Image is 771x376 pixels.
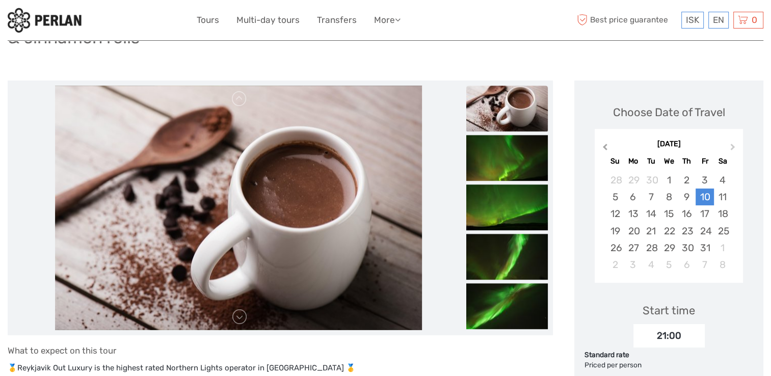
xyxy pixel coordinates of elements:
[642,256,660,273] div: Choose Tuesday, November 4th, 2025
[624,239,642,256] div: Choose Monday, October 27th, 2025
[678,189,696,205] div: Choose Thursday, October 9th, 2025
[714,205,732,222] div: Choose Saturday, October 18th, 2025
[714,172,732,189] div: Choose Saturday, October 4th, 2025
[714,239,732,256] div: Choose Saturday, November 1st, 2025
[686,15,699,25] span: ISK
[714,256,732,273] div: Choose Saturday, November 8th, 2025
[678,205,696,222] div: Choose Thursday, October 16th, 2025
[660,239,678,256] div: Choose Wednesday, October 29th, 2025
[714,189,732,205] div: Choose Saturday, October 11th, 2025
[714,223,732,239] div: Choose Saturday, October 25th, 2025
[726,142,742,158] button: Next Month
[55,86,422,330] img: fd10c9bea872479d9a2813eec7b5fb5e_main_slider.jpg
[606,223,624,239] div: Choose Sunday, October 19th, 2025
[660,256,678,273] div: Choose Wednesday, November 5th, 2025
[595,139,743,150] div: [DATE]
[606,256,624,273] div: Choose Sunday, November 2nd, 2025
[678,239,696,256] div: Choose Thursday, October 30th, 2025
[642,154,660,168] div: Tu
[642,189,660,205] div: Choose Tuesday, October 7th, 2025
[642,223,660,239] div: Choose Tuesday, October 21st, 2025
[696,154,713,168] div: Fr
[613,104,725,120] div: Choose Date of Travel
[574,12,679,29] span: Best price guarantee
[624,189,642,205] div: Choose Monday, October 6th, 2025
[466,283,548,329] img: a41c380067bd46cd96581fd2adab870d_slider_thumbnail.jpeg
[714,154,732,168] div: Sa
[678,256,696,273] div: Choose Thursday, November 6th, 2025
[660,189,678,205] div: Choose Wednesday, October 8th, 2025
[642,172,660,189] div: Choose Tuesday, September 30th, 2025
[197,13,219,28] a: Tours
[643,303,695,318] div: Start time
[696,239,713,256] div: Choose Friday, October 31st, 2025
[584,360,753,370] div: Priced per person
[117,16,129,28] button: Open LiveChat chat widget
[696,172,713,189] div: Choose Friday, October 3rd, 2025
[750,15,759,25] span: 0
[660,223,678,239] div: Choose Wednesday, October 22nd, 2025
[466,86,548,131] img: fd10c9bea872479d9a2813eec7b5fb5e_slider_thumbnail.jpg
[696,205,713,222] div: Choose Friday, October 17th, 2025
[584,350,753,360] div: Standard rate
[8,8,82,33] img: 288-6a22670a-0f57-43d8-a107-52fbc9b92f2c_logo_small.jpg
[8,345,553,356] h4: What to expect on this tour
[642,205,660,222] div: Choose Tuesday, October 14th, 2025
[606,189,624,205] div: Choose Sunday, October 5th, 2025
[606,172,624,189] div: Choose Sunday, September 28th, 2025
[696,223,713,239] div: Choose Friday, October 24th, 2025
[678,172,696,189] div: Choose Thursday, October 2nd, 2025
[317,13,357,28] a: Transfers
[624,172,642,189] div: Choose Monday, September 29th, 2025
[236,13,300,28] a: Multi-day tours
[606,154,624,168] div: Su
[598,172,740,273] div: month 2025-10
[624,223,642,239] div: Choose Monday, October 20th, 2025
[466,234,548,280] img: 4fc58ed11474408d9de7c7449d332fdd_slider_thumbnail.jpeg
[660,205,678,222] div: Choose Wednesday, October 15th, 2025
[374,13,401,28] a: More
[606,205,624,222] div: Choose Sunday, October 12th, 2025
[8,362,553,375] p: 🥇Reykjavik Out Luxury is the highest rated Northern Lights operator in [GEOGRAPHIC_DATA] 🥇
[678,154,696,168] div: Th
[624,154,642,168] div: Mo
[14,18,115,26] p: We're away right now. Please check back later!
[696,256,713,273] div: Choose Friday, November 7th, 2025
[606,239,624,256] div: Choose Sunday, October 26th, 2025
[696,189,713,205] div: Choose Friday, October 10th, 2025
[660,172,678,189] div: Choose Wednesday, October 1st, 2025
[624,256,642,273] div: Choose Monday, November 3rd, 2025
[678,223,696,239] div: Choose Thursday, October 23rd, 2025
[466,184,548,230] img: 7362e797ef674c059a871f9cbdd7b3d0_slider_thumbnail.jpeg
[642,239,660,256] div: Choose Tuesday, October 28th, 2025
[660,154,678,168] div: We
[596,142,612,158] button: Previous Month
[633,324,705,347] div: 21:00
[708,12,729,29] div: EN
[624,205,642,222] div: Choose Monday, October 13th, 2025
[466,135,548,181] img: 28f5ae256f594cb6b97e6c98c5b428c8_slider_thumbnail.jpeg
